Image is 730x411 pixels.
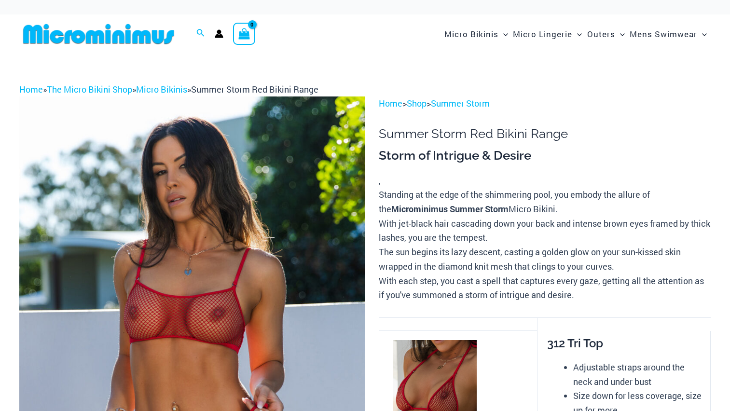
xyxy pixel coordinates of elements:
div: , [379,148,711,302]
span: Mens Swimwear [630,22,697,46]
a: Account icon link [215,29,223,38]
span: Menu Toggle [498,22,508,46]
nav: Site Navigation [441,18,711,50]
img: MM SHOP LOGO FLAT [19,23,178,45]
a: View Shopping Cart, empty [233,23,255,45]
a: The Micro Bikini Shop [47,83,132,95]
a: Mens SwimwearMenu ToggleMenu Toggle [627,19,709,49]
a: Micro LingerieMenu ToggleMenu Toggle [510,19,584,49]
a: Micro Bikinis [136,83,187,95]
span: Menu Toggle [697,22,707,46]
b: Microminimus Summer Storm [391,203,509,215]
li: Adjustable straps around the neck and under bust [573,360,702,389]
p: > > [379,96,711,111]
span: Micro Lingerie [513,22,572,46]
a: OutersMenu ToggleMenu Toggle [585,19,627,49]
a: Shop [407,97,427,109]
span: Micro Bikinis [444,22,498,46]
a: Home [19,83,43,95]
p: Standing at the edge of the shimmering pool, you embody the allure of the Micro Bikini. With jet-... [379,188,711,302]
h1: Summer Storm Red Bikini Range [379,126,711,141]
span: Outers [587,22,615,46]
a: Micro BikinisMenu ToggleMenu Toggle [442,19,510,49]
a: Summer Storm [431,97,490,109]
span: Summer Storm Red Bikini Range [191,83,318,95]
span: » » » [19,83,318,95]
span: 312 Tri Top [547,336,603,350]
a: Search icon link [196,27,205,40]
span: Menu Toggle [572,22,582,46]
span: Menu Toggle [615,22,625,46]
h3: Storm of Intrigue & Desire [379,148,711,164]
a: Home [379,97,402,109]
